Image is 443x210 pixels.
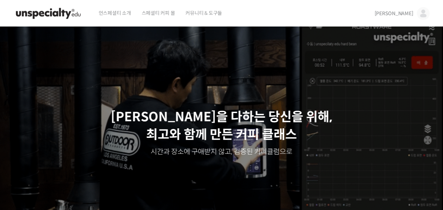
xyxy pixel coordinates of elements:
span: [PERSON_NAME] [375,10,413,17]
p: 시간과 장소에 구애받지 않고, 검증된 커리큘럼으로 [7,147,436,157]
p: [PERSON_NAME]을 다하는 당신을 위해, 최고와 함께 만든 커피 클래스 [7,108,436,144]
